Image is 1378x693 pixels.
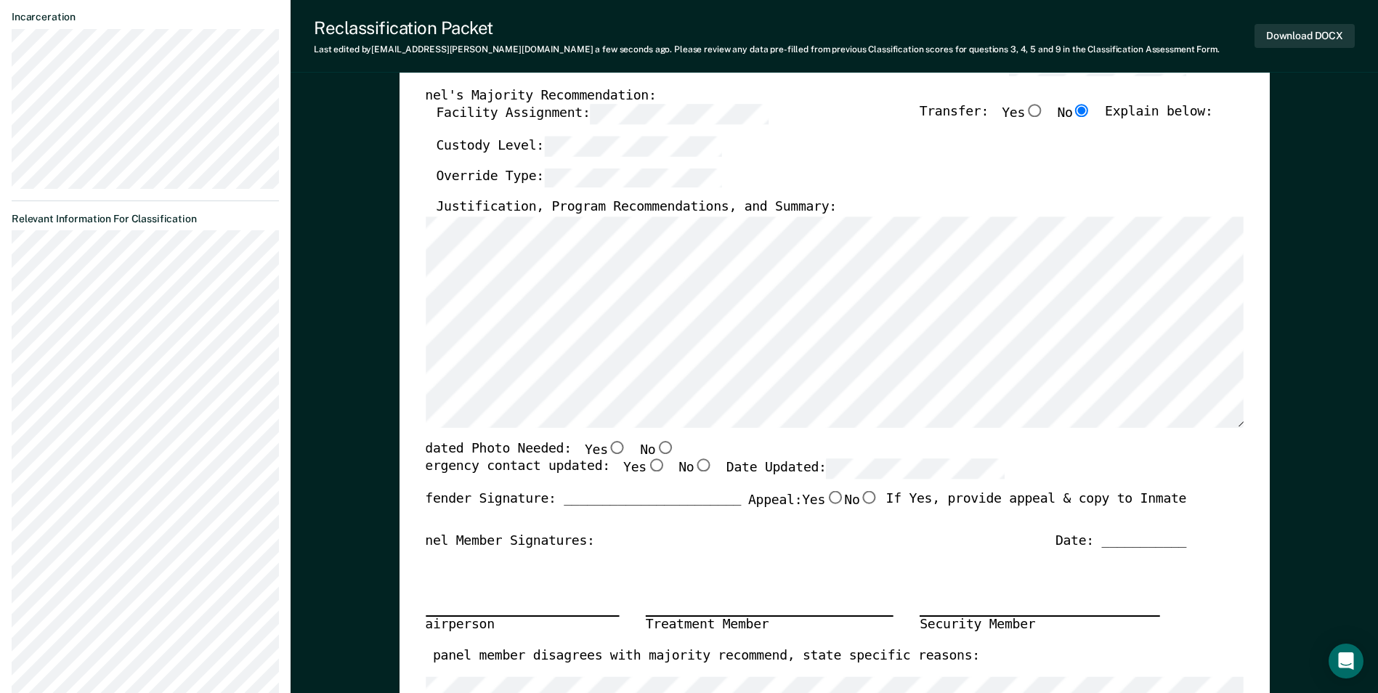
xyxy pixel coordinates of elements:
label: No [1057,105,1091,124]
input: Date Updated: [826,459,1004,479]
div: Open Intercom Messenger [1329,644,1363,678]
label: Justification, Program Recommendations, and Summary: [436,200,837,217]
button: Download DOCX [1255,24,1355,48]
label: No [844,491,878,510]
div: Panel Member Signatures: [410,533,595,551]
div: Last edited by [EMAIL_ADDRESS][PERSON_NAME][DOMAIN_NAME] . Please review any data pre-filled from... [314,44,1220,54]
label: Date Updated: [726,459,1005,479]
input: No [694,459,713,472]
input: Yes [608,441,627,454]
label: If panel member disagrees with majority recommend, state specific reasons: [410,648,980,665]
input: No [1072,105,1091,118]
label: Yes [623,459,665,479]
input: Facility Assignment: [590,105,768,124]
div: Chairperson [410,616,619,635]
input: Override Type: [544,168,722,187]
input: No [859,491,878,504]
input: Yes [825,491,844,504]
div: Offender Signature: _______________________ If Yes, provide appeal & copy to Inmate [410,491,1186,533]
input: Yes [1025,105,1044,118]
div: Transfer: Explain below: [919,105,1212,137]
input: Yes [647,459,665,472]
label: Yes [585,441,627,460]
label: Yes [1002,105,1044,124]
div: Security Member [920,616,1160,635]
label: Override Type: [436,168,722,187]
label: No [678,459,713,479]
label: Custody Level: [436,137,722,156]
label: Facility Assignment: [436,105,768,124]
div: Date: ___________ [1055,533,1186,551]
div: Panel's Majority Recommendation: [410,87,1186,105]
dt: Incarceration [12,11,279,23]
dt: Relevant Information For Classification [12,213,279,225]
div: Reclassification Packet [314,17,1220,38]
label: No [640,441,674,460]
div: Treatment Member [645,616,893,635]
span: a few seconds ago [595,44,670,54]
div: Emergency contact updated: [410,459,1005,491]
div: Updated Photo Needed: [410,441,675,460]
label: Yes [802,491,844,510]
label: Appeal: [748,491,879,522]
input: Custody Level: [544,137,722,156]
input: No [655,441,674,454]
